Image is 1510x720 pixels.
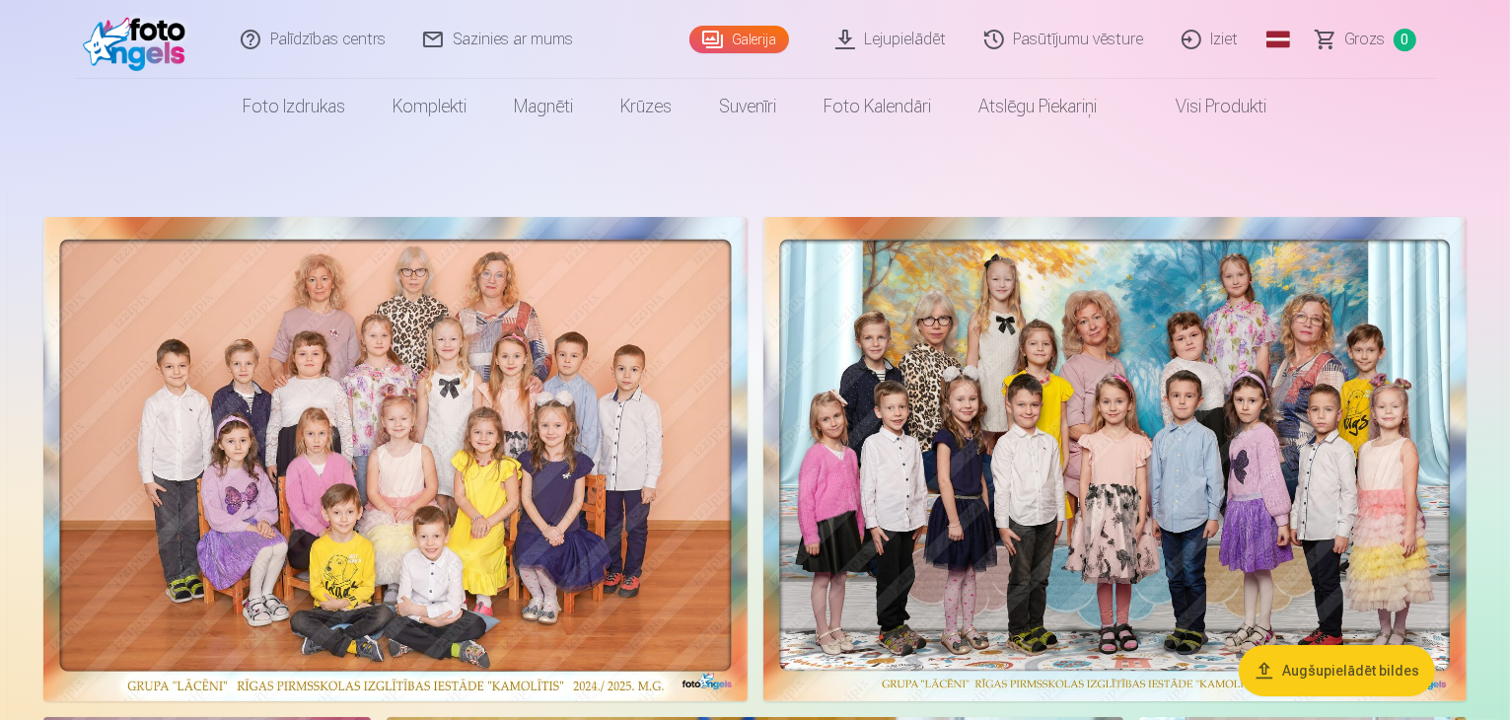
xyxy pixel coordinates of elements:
a: Suvenīri [696,79,801,134]
img: /fa1 [83,8,196,71]
a: Komplekti [370,79,491,134]
a: Atslēgu piekariņi [956,79,1121,134]
button: Augšupielādēt bildes [1239,645,1435,696]
a: Krūzes [598,79,696,134]
a: Galerija [689,26,789,53]
a: Foto izdrukas [220,79,370,134]
a: Visi produkti [1121,79,1291,134]
span: 0 [1394,29,1416,51]
a: Foto kalendāri [801,79,956,134]
a: Magnēti [491,79,598,134]
span: Grozs [1345,28,1386,51]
